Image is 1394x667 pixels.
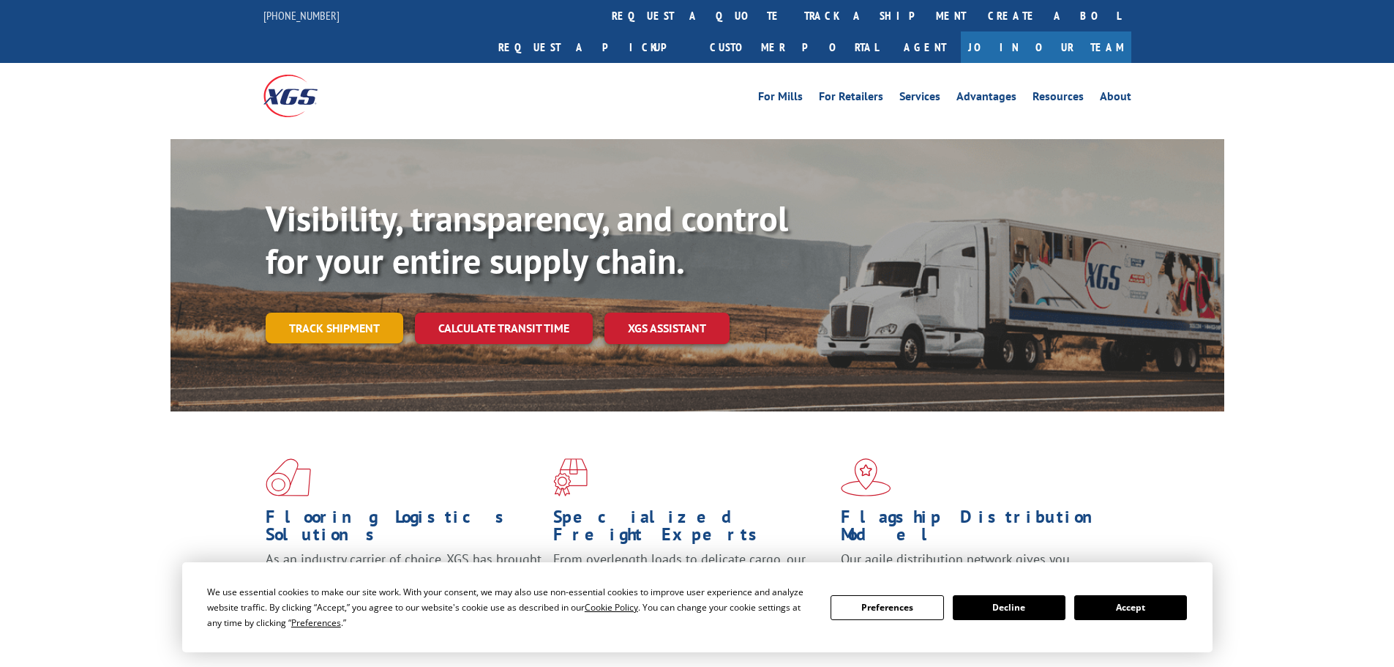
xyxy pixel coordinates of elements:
[819,91,883,107] a: For Retailers
[553,458,588,496] img: xgs-icon-focused-on-flooring-red
[415,313,593,344] a: Calculate transit time
[831,595,943,620] button: Preferences
[207,584,813,630] div: We use essential cookies to make our site work. With your consent, we may also use non-essential ...
[266,195,788,283] b: Visibility, transparency, and control for your entire supply chain.
[953,595,1065,620] button: Decline
[1074,595,1187,620] button: Accept
[889,31,961,63] a: Agent
[956,91,1016,107] a: Advantages
[266,458,311,496] img: xgs-icon-total-supply-chain-intelligence-red
[841,458,891,496] img: xgs-icon-flagship-distribution-model-red
[553,551,830,616] p: From overlength loads to delicate cargo, our experienced staff knows the best way to move your fr...
[841,508,1117,551] h1: Flagship Distribution Model
[553,508,830,551] h1: Specialized Freight Experts
[266,551,542,603] span: As an industry carrier of choice, XGS has brought innovation and dedication to flooring logistics...
[182,562,1213,652] div: Cookie Consent Prompt
[585,601,638,614] span: Cookie Policy
[899,91,940,107] a: Services
[266,313,403,343] a: Track shipment
[699,31,889,63] a: Customer Portal
[487,31,699,63] a: Request a pickup
[291,616,341,629] span: Preferences
[1033,91,1084,107] a: Resources
[263,8,340,23] a: [PHONE_NUMBER]
[961,31,1131,63] a: Join Our Team
[1100,91,1131,107] a: About
[758,91,803,107] a: For Mills
[266,508,542,551] h1: Flooring Logistics Solutions
[841,551,1110,585] span: Our agile distribution network gives you nationwide inventory management on demand.
[604,313,730,344] a: XGS ASSISTANT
